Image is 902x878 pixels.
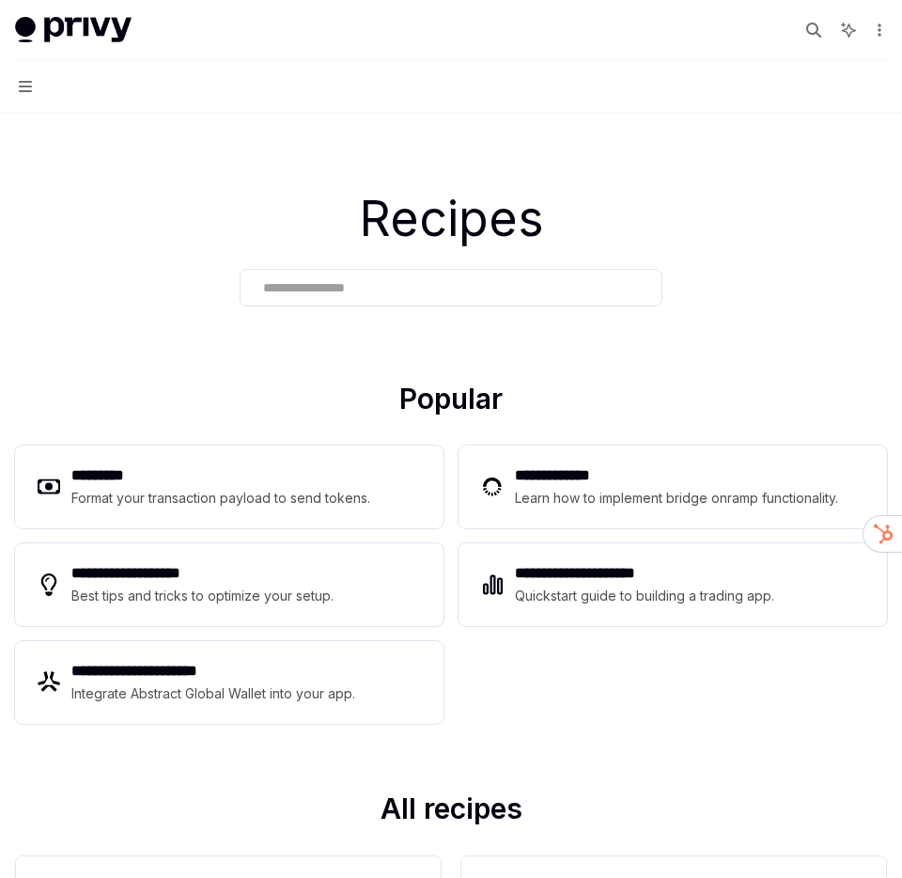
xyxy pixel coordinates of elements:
h2: Popular [15,382,887,423]
div: Format your transaction payload to send tokens. [71,487,370,510]
a: **** ****Format your transaction payload to send tokens. [15,446,443,528]
img: light logo [15,17,132,43]
a: **** **** ***Learn how to implement bridge onramp functionality. [459,446,887,528]
div: Integrate Abstract Global Wallet into your app. [71,682,355,705]
button: More actions [868,17,887,43]
div: Best tips and tricks to optimize your setup. [71,585,334,607]
div: Quickstart guide to building a trading app. [515,585,774,607]
div: Learn how to implement bridge onramp functionality. [515,487,838,510]
h2: All recipes [15,792,887,833]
